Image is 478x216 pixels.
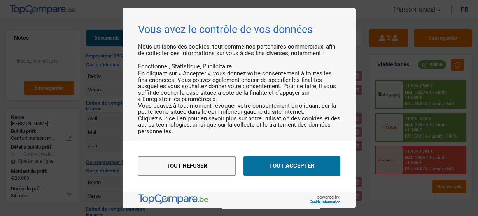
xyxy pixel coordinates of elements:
[138,23,340,36] h2: Vous avez le contrôle de vos données
[138,63,172,70] li: Fonctionnel
[172,63,203,70] li: Statistique
[310,195,340,204] span: powered by:
[138,44,340,167] div: Nous utilisons des cookies, tout comme nos partenaires commerciaux, afin de collecter des informa...
[243,156,340,176] button: Tout accepter
[123,141,356,191] div: menu
[138,156,236,176] button: Tout refuser
[138,194,208,204] img: logo
[203,63,232,70] li: Publicitaire
[310,200,340,204] a: Cookie Information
